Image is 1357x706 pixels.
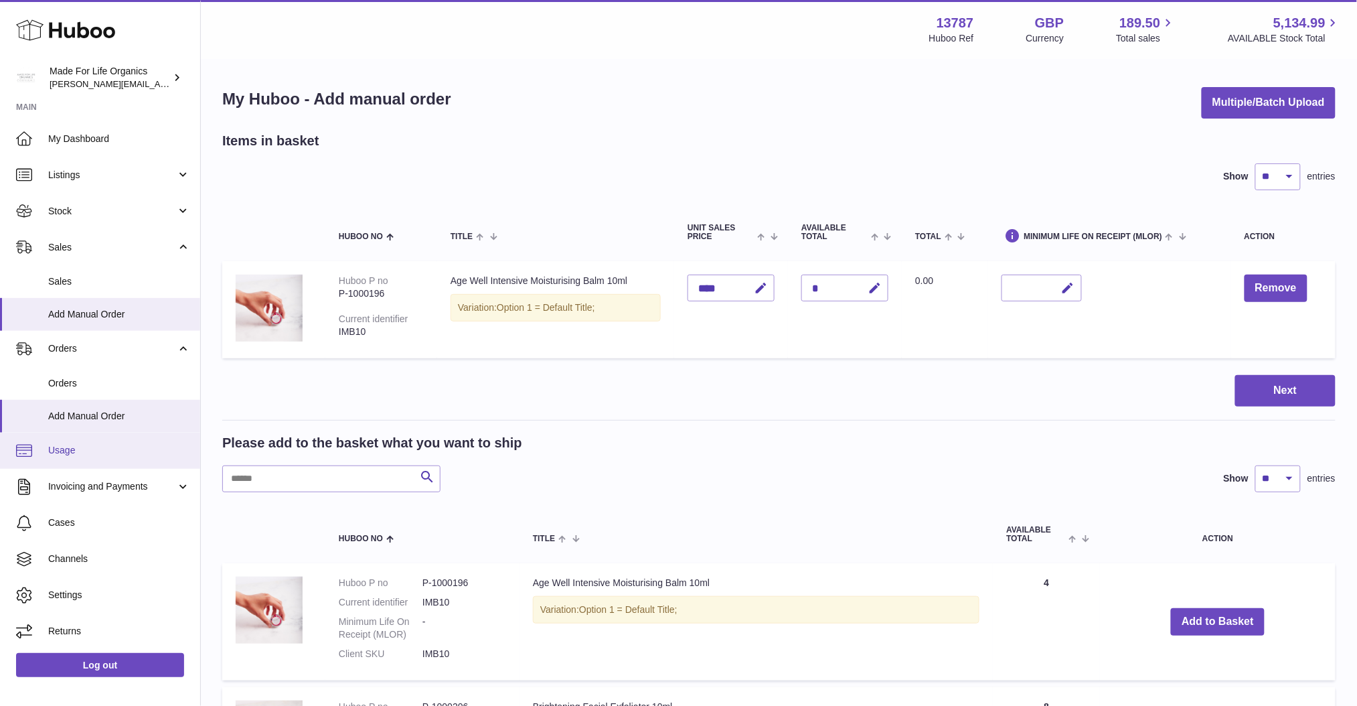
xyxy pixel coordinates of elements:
strong: GBP [1035,14,1064,32]
span: Usage [48,444,190,457]
div: Variation: [533,596,979,624]
span: Option 1 = Default Title; [579,604,677,615]
td: 4 [993,563,1100,680]
div: Made For Life Organics [50,65,170,90]
span: Settings [48,589,190,602]
a: 189.50 Total sales [1116,14,1176,45]
span: 5,134.99 [1273,14,1326,32]
td: Age Well Intensive Moisturising Balm 10ml [437,261,674,358]
span: AVAILABLE Total [801,224,868,241]
span: AVAILABLE Total [1006,526,1066,543]
button: Next [1235,375,1336,407]
dd: - [422,616,506,641]
dt: Client SKU [339,648,422,660]
span: Returns [48,625,190,638]
div: IMB10 [339,326,424,338]
h1: My Huboo - Add manual order [222,88,451,110]
span: Channels [48,553,190,565]
button: Remove [1245,275,1307,302]
div: Current identifier [339,313,408,324]
dt: Minimum Life On Receipt (MLOR) [339,616,422,641]
span: 189.50 [1119,14,1160,32]
button: Multiple/Batch Upload [1202,87,1336,119]
span: Orders [48,342,176,355]
span: [PERSON_NAME][EMAIL_ADDRESS][PERSON_NAME][DOMAIN_NAME] [50,78,340,89]
span: entries [1307,472,1336,485]
dt: Huboo P no [339,577,422,589]
span: Stock [48,205,176,218]
span: Listings [48,169,176,182]
div: Currency [1026,32,1064,45]
h2: Items in basket [222,132,319,150]
img: Age Well Intensive Moisturising Balm 10ml [236,275,303,342]
div: Huboo P no [339,275,388,286]
td: Age Well Intensive Moisturising Balm 10ml [520,563,993,680]
th: Action [1100,512,1336,557]
a: 5,134.99 AVAILABLE Stock Total [1228,14,1341,45]
div: Huboo Ref [929,32,974,45]
span: 0.00 [915,275,933,286]
strong: 13787 [937,14,974,32]
span: Add Manual Order [48,308,190,321]
dt: Current identifier [339,596,422,609]
img: Age Well Intensive Moisturising Balm 10ml [236,577,303,644]
span: My Dashboard [48,133,190,145]
span: Option 1 = Default Title; [497,302,595,313]
label: Show [1224,170,1249,183]
span: Total sales [1116,32,1176,45]
span: Add Manual Order [48,410,190,423]
a: Log out [16,653,184,677]
img: geoff.winwood@madeforlifeorganics.com [16,68,36,88]
dd: P-1000196 [422,577,506,589]
span: AVAILABLE Stock Total [1228,32,1341,45]
span: entries [1307,170,1336,183]
dd: IMB10 [422,596,506,609]
span: Huboo no [339,535,383,543]
span: Invoicing and Payments [48,480,176,493]
span: Sales [48,241,176,254]
div: Variation: [451,294,661,322]
span: Total [915,232,941,241]
button: Add to Basket [1171,608,1265,636]
dd: IMB10 [422,648,506,660]
span: Title [451,232,473,241]
h2: Please add to the basket what you want to ship [222,434,522,452]
span: Orders [48,377,190,390]
div: P-1000196 [339,287,424,300]
span: Minimum Life On Receipt (MLOR) [1024,232,1163,241]
span: Title [533,535,555,543]
div: Action [1245,232,1322,241]
span: Cases [48,516,190,529]
span: Sales [48,275,190,288]
label: Show [1224,472,1249,485]
span: Unit Sales Price [688,224,754,241]
span: Huboo no [339,232,383,241]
